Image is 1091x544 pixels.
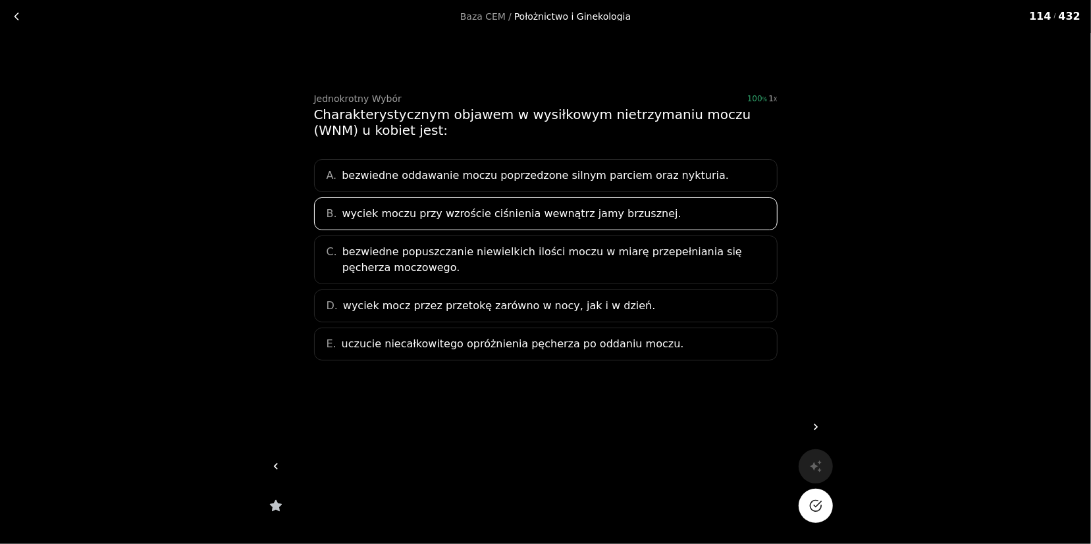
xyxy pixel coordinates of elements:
[327,336,336,352] span: E.
[327,244,337,276] span: C.
[747,94,778,103] div: 100%
[460,12,506,21] a: Baza CEM
[314,94,402,103] div: Jednokrotny Wybór
[314,197,778,230] div: B.wyciek moczu przy wzroście ciśnienia wewnątrz jamy brzusznej.
[314,235,778,284] div: C.bezwiedne popuszczanie niewielkich ilości moczu w miarę przepełniania się pęcherza moczowego.
[342,206,681,222] span: wyciek moczu przy wzroście ciśnienia wewnątrz jamy brzusznej.
[343,298,656,314] span: wyciek mocz przez przetokę zarówno w nocy, jak i w dzień.
[314,159,778,192] div: A.bezwiedne oddawanie moczu poprzedzone silnym parciem oraz nykturia.
[508,12,512,21] span: /
[747,94,768,103] span: 100
[327,298,338,314] span: D.
[314,328,778,360] div: E.uczucie niecałkowitego opróżnienia pęcherza po oddaniu moczu.
[342,168,729,184] span: bezwiedne oddawanie moczu poprzedzone silnym parciem oraz nykturia.
[342,336,684,352] span: uczucie niecałkowitego opróżnienia pęcherza po oddaniu moczu.
[514,12,631,21] div: Położnictwo i Ginekologia
[799,489,833,523] button: Na pewno?
[314,289,778,322] div: D.wyciek mocz przez przetokę zarówno w nocy, jak i w dzień.
[342,244,769,276] span: bezwiedne popuszczanie niewielkich ilości moczu w miarę przepełniania się pęcherza moczowego.
[327,206,337,222] span: B.
[1029,9,1086,24] div: 114 432
[327,168,337,184] span: A.
[314,107,778,138] div: Charakterystycznym objawem w wysiłkowym nietrzymaniu moczu (WNM) u kobiet jest:
[1054,9,1056,24] span: /
[768,94,777,103] div: 1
